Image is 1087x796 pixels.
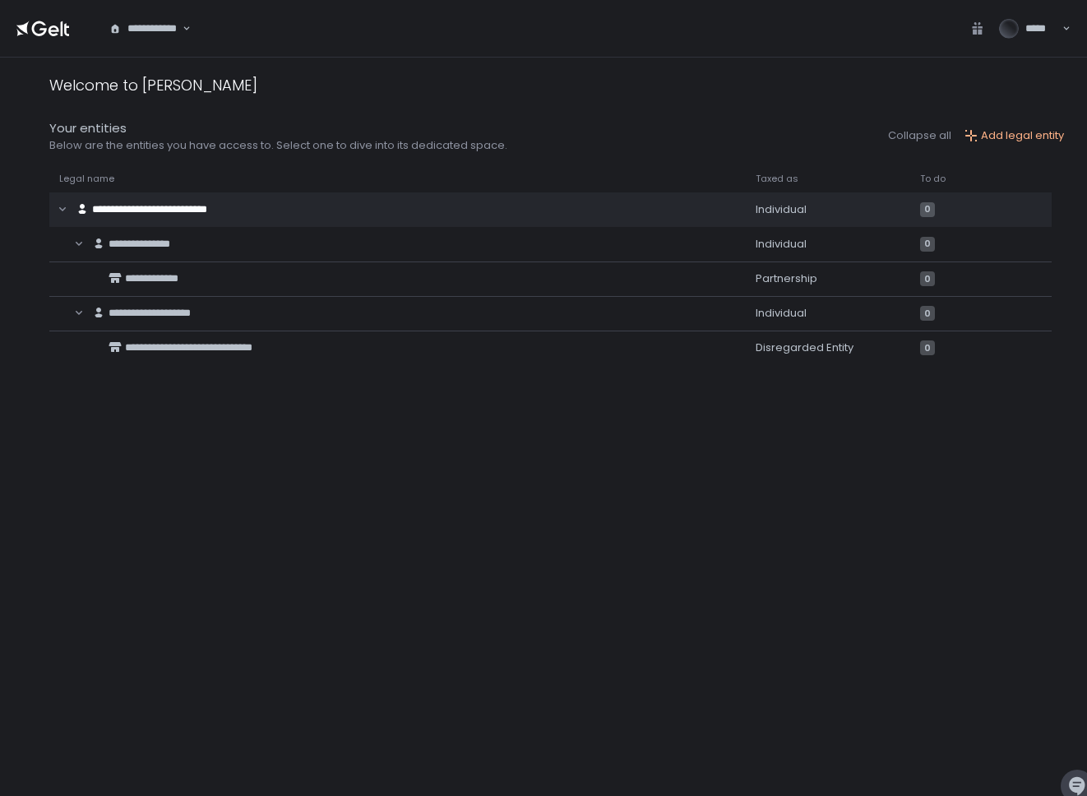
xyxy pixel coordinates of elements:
[920,173,946,185] span: To do
[920,340,935,355] span: 0
[920,271,935,286] span: 0
[756,202,900,217] div: Individual
[888,128,951,143] button: Collapse all
[756,237,900,252] div: Individual
[49,74,257,96] div: Welcome to [PERSON_NAME]
[964,128,1064,143] button: Add legal entity
[756,306,900,321] div: Individual
[180,21,181,37] input: Search for option
[99,12,191,46] div: Search for option
[756,271,900,286] div: Partnership
[920,306,935,321] span: 0
[49,138,507,153] div: Below are the entities you have access to. Select one to dive into its dedicated space.
[920,237,935,252] span: 0
[920,202,935,217] span: 0
[49,119,507,138] div: Your entities
[756,173,798,185] span: Taxed as
[756,340,900,355] div: Disregarded Entity
[59,173,114,185] span: Legal name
